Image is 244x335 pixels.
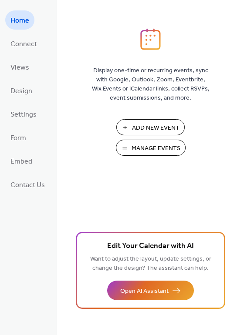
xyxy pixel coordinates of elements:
span: Home [10,14,29,28]
a: Settings [5,104,42,124]
a: Embed [5,151,37,171]
span: Edit Your Calendar with AI [107,240,194,252]
a: Contact Us [5,175,50,194]
a: Home [5,10,34,30]
span: Add New Event [132,124,180,133]
span: Embed [10,155,32,169]
span: Connect [10,37,37,51]
a: Views [5,57,34,77]
span: Design [10,84,32,98]
span: Manage Events [132,144,180,153]
img: logo_icon.svg [140,28,160,50]
button: Add New Event [116,119,185,135]
button: Manage Events [116,140,186,156]
span: Settings [10,108,37,122]
span: Form [10,131,26,145]
span: Views [10,61,29,75]
a: Design [5,81,37,100]
button: Open AI Assistant [107,281,194,300]
span: Want to adjust the layout, update settings, or change the design? The assistant can help. [90,253,211,274]
span: Display one-time or recurring events, sync with Google, Outlook, Zoom, Eventbrite, Wix Events or ... [92,66,210,103]
span: Open AI Assistant [120,287,169,296]
span: Contact Us [10,178,45,192]
a: Connect [5,34,42,53]
a: Form [5,128,31,147]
